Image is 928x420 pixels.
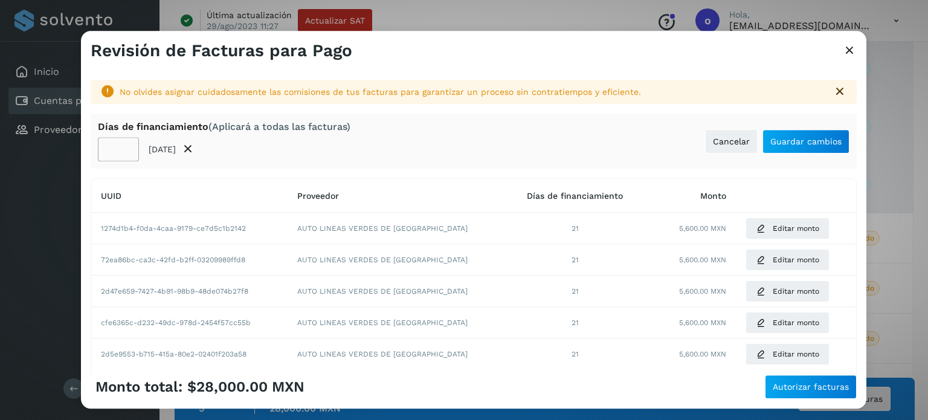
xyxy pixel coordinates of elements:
[91,339,288,370] td: 2d5e9553-b715-415a-80e2-02401f203a58
[288,276,508,308] td: AUTO LINEAS VERDES DE [GEOGRAPHIC_DATA]
[508,276,642,308] td: 21
[679,254,726,265] span: 5,600.00 MXN
[679,223,726,234] span: 5,600.00 MXN
[773,254,819,265] span: Editar monto
[95,378,182,396] span: Monto total:
[746,249,830,271] button: Editar monto
[679,349,726,360] span: 5,600.00 MXN
[91,245,288,276] td: 72ea86bc-ca3c-42fd-b2ff-03209989ffd8
[713,137,750,146] span: Cancelar
[700,191,726,201] span: Monto
[746,280,830,302] button: Editar monto
[91,276,288,308] td: 2d47e659-7427-4b91-98b9-48de074b27f8
[508,245,642,276] td: 21
[288,213,508,245] td: AUTO LINEAS VERDES DE [GEOGRAPHIC_DATA]
[98,121,350,132] div: Días de financiamiento
[705,129,758,153] button: Cancelar
[208,121,350,132] span: (Aplicará a todas las facturas)
[508,339,642,370] td: 21
[773,383,849,391] span: Autorizar facturas
[101,191,121,201] span: UUID
[746,344,830,366] button: Editar monto
[91,308,288,339] td: cfe6365c-d232-49dc-978d-2454f57cc55b
[288,308,508,339] td: AUTO LINEAS VERDES DE [GEOGRAPHIC_DATA]
[288,339,508,370] td: AUTO LINEAS VERDES DE [GEOGRAPHIC_DATA]
[765,375,857,399] button: Autorizar facturas
[773,349,819,360] span: Editar monto
[746,218,830,239] button: Editar monto
[746,312,830,334] button: Editar monto
[187,378,304,396] span: $28,000.00 MXN
[679,317,726,328] span: 5,600.00 MXN
[91,213,288,245] td: 1274d1b4-f0da-4caa-9179-ce7d5c1b2142
[679,286,726,297] span: 5,600.00 MXN
[297,191,339,201] span: Proveedor
[773,286,819,297] span: Editar monto
[770,137,842,146] span: Guardar cambios
[120,86,823,99] div: No olvides asignar cuidadosamente las comisiones de tus facturas para garantizar un proceso sin c...
[508,308,642,339] td: 21
[288,245,508,276] td: AUTO LINEAS VERDES DE [GEOGRAPHIC_DATA]
[508,213,642,245] td: 21
[762,129,849,153] button: Guardar cambios
[149,144,176,155] p: [DATE]
[773,223,819,234] span: Editar monto
[527,191,623,201] span: Días de financiamiento
[91,40,352,61] h3: Revisión de Facturas para Pago
[773,317,819,328] span: Editar monto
